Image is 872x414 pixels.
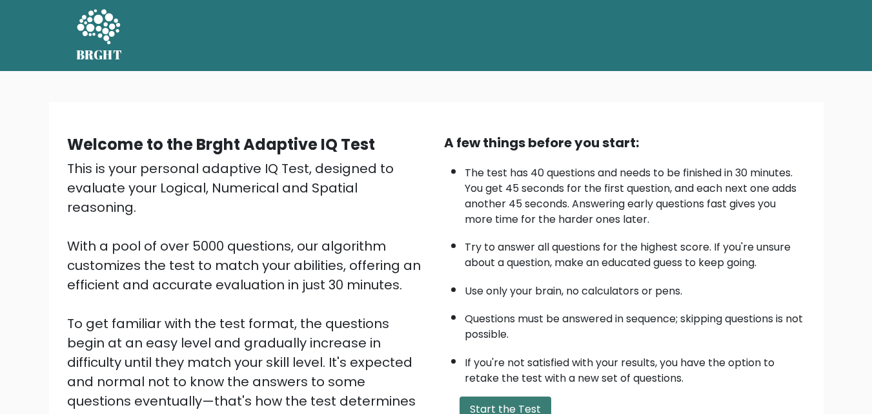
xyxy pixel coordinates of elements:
[465,159,806,227] li: The test has 40 questions and needs to be finished in 30 minutes. You get 45 seconds for the firs...
[444,133,806,152] div: A few things before you start:
[76,5,123,66] a: BRGHT
[465,305,806,342] li: Questions must be answered in sequence; skipping questions is not possible.
[465,277,806,299] li: Use only your brain, no calculators or pens.
[76,47,123,63] h5: BRGHT
[67,134,375,155] b: Welcome to the Brght Adaptive IQ Test
[465,349,806,386] li: If you're not satisfied with your results, you have the option to retake the test with a new set ...
[465,233,806,271] li: Try to answer all questions for the highest score. If you're unsure about a question, make an edu...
